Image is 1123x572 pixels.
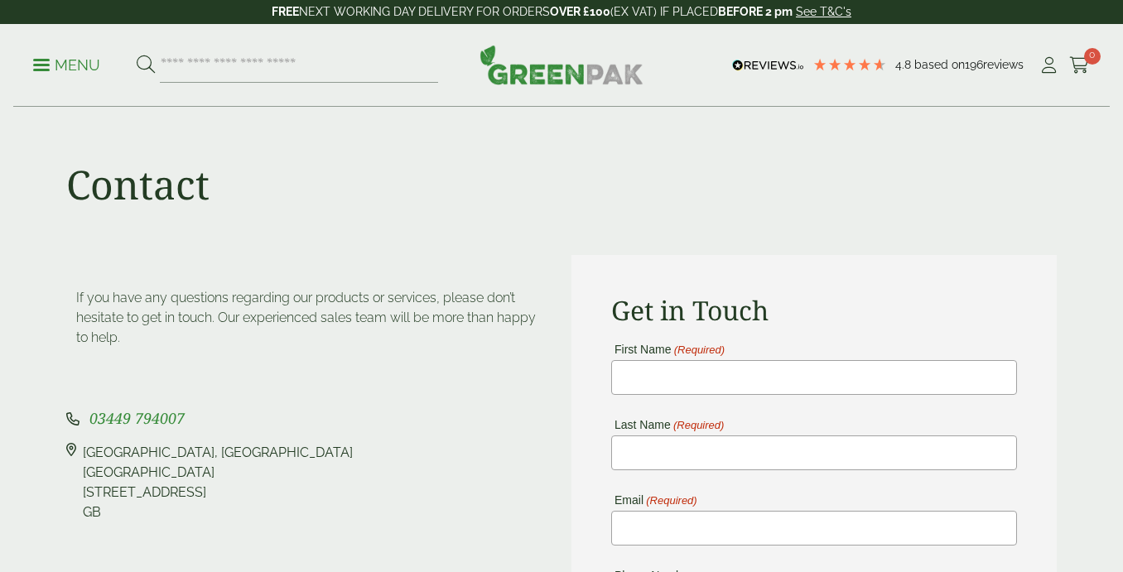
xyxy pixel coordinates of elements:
a: 03449 794007 [89,411,185,427]
span: 0 [1084,48,1101,65]
span: Based on [914,58,965,71]
div: 4.79 Stars [812,57,887,72]
span: 03449 794007 [89,408,185,428]
span: (Required) [672,344,725,356]
p: Menu [33,55,100,75]
label: First Name [611,344,725,356]
span: reviews [983,58,1024,71]
a: 0 [1069,53,1090,78]
span: 4.8 [895,58,914,71]
span: (Required) [672,420,724,431]
label: Last Name [611,419,724,431]
label: Email [611,494,697,507]
h1: Contact [66,161,210,209]
strong: BEFORE 2 pm [718,5,793,18]
a: See T&C's [796,5,851,18]
img: REVIEWS.io [732,60,804,71]
strong: FREE [272,5,299,18]
strong: OVER £100 [550,5,610,18]
img: GreenPak Supplies [480,45,643,84]
p: If you have any questions regarding our products or services, please don’t hesitate to get in tou... [76,288,542,348]
a: Menu [33,55,100,72]
span: (Required) [645,495,697,507]
i: My Account [1039,57,1059,74]
i: Cart [1069,57,1090,74]
span: 196 [965,58,983,71]
div: [GEOGRAPHIC_DATA], [GEOGRAPHIC_DATA] [GEOGRAPHIC_DATA] [STREET_ADDRESS] GB [83,443,353,522]
h2: Get in Touch [611,295,1017,326]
